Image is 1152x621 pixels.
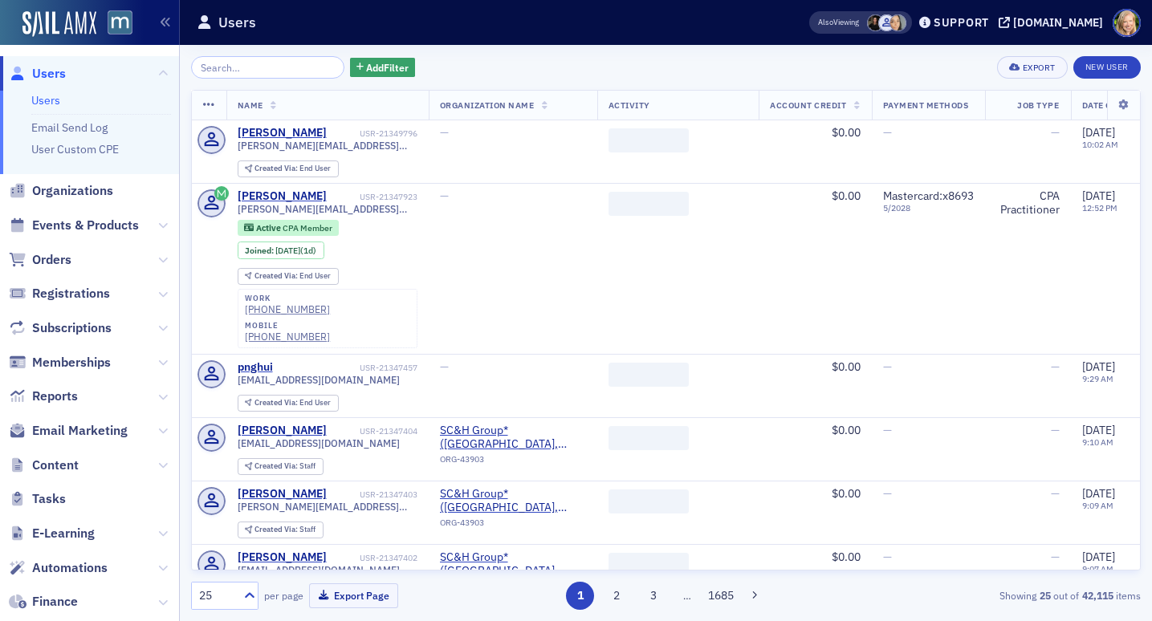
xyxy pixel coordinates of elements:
span: Organizations [32,182,113,200]
span: Created Via : [254,163,299,173]
button: Export [997,56,1067,79]
span: Automations [32,559,108,577]
span: $0.00 [832,423,861,437]
input: Search… [191,56,344,79]
span: [EMAIL_ADDRESS][DOMAIN_NAME] [238,374,400,386]
a: [PHONE_NUMBER] [245,331,330,343]
a: [PERSON_NAME] [238,487,327,501]
h1: Users [218,13,256,32]
span: Activity [609,99,650,111]
a: Tasks [9,490,66,508]
span: Email Marketing [32,422,128,440]
a: [PERSON_NAME] [238,550,327,565]
div: [DOMAIN_NAME] [1013,15,1103,30]
span: [EMAIL_ADDRESS][DOMAIN_NAME] [238,437,400,449]
button: [DOMAIN_NAME] [999,17,1109,28]
div: (1d) [275,246,316,256]
span: $0.00 [832,550,861,564]
a: Memberships [9,354,111,371]
span: — [1051,486,1060,501]
span: Active [256,222,283,233]
div: Created Via: End User [238,160,339,177]
div: USR-21347403 [329,489,417,500]
span: — [883,359,892,374]
a: [PHONE_NUMBER] [245,303,330,315]
strong: 42,115 [1079,588,1116,603]
span: [DATE] [1082,423,1115,437]
div: Created Via: End User [238,395,339,412]
span: Orders [32,251,71,269]
span: — [440,359,449,374]
span: Created Via : [254,397,299,408]
span: ‌ [609,489,689,513]
time: 12:52 PM [1082,202,1117,213]
div: Staff [254,462,315,471]
span: Add Filter [366,60,409,75]
span: [DATE] [1082,125,1115,140]
span: — [1051,125,1060,140]
span: ‌ [609,553,689,577]
span: ‌ [609,363,689,387]
a: SC&H Group* ([GEOGRAPHIC_DATA], [GEOGRAPHIC_DATA]) [440,487,586,515]
div: [PERSON_NAME] [238,189,327,204]
span: SC&H Group* (Sparks Glencoe, MD) [440,487,586,515]
span: Job Type [1017,99,1059,111]
div: ORG-43903 [440,454,586,470]
span: Events & Products [32,217,139,234]
span: Justin Chase [878,14,895,31]
img: SailAMX [22,11,96,37]
a: Content [9,457,79,474]
a: Registrations [9,285,110,302]
time: 9:10 AM [1082,436,1113,448]
span: Mastercard : x8693 [883,189,974,203]
button: 1 [566,582,594,610]
span: Users [32,65,66,83]
span: Content [32,457,79,474]
span: Account Credit [770,99,846,111]
span: [PERSON_NAME][EMAIL_ADDRESS][DOMAIN_NAME] [238,501,417,513]
span: Finance [32,593,78,611]
a: User Custom CPE [31,142,119,156]
div: USR-21347923 [329,192,417,202]
button: 3 [639,582,667,610]
div: USR-21349796 [329,128,417,139]
span: Joined : [245,246,275,256]
button: Export Page [309,583,398,608]
a: E-Learning [9,525,95,542]
img: SailAMX [108,10,132,35]
span: [PERSON_NAME][EMAIL_ADDRESS][DOMAIN_NAME] [238,203,417,215]
span: — [1051,359,1060,374]
span: — [1051,550,1060,564]
span: Organization Name [440,99,535,111]
span: Memberships [32,354,111,371]
span: — [883,423,892,437]
div: End User [254,272,331,281]
a: New User [1073,56,1141,79]
div: Also [818,17,833,27]
a: Users [31,93,60,108]
span: — [1051,423,1060,437]
a: Finance [9,593,78,611]
div: work [245,294,330,303]
span: Tasks [32,490,66,508]
span: ‌ [609,192,689,216]
button: 1685 [706,582,735,610]
div: End User [254,399,331,408]
span: $0.00 [832,486,861,501]
span: CPA Member [283,222,332,233]
span: $0.00 [832,359,861,374]
div: [PERSON_NAME] [238,424,327,438]
span: [DATE] [1082,189,1115,203]
span: Viewing [818,17,859,28]
span: … [676,588,698,603]
time: 9:07 AM [1082,563,1113,574]
span: Created Via : [254,270,299,281]
a: Subscriptions [9,319,112,337]
span: SC&H Group* (Sparks Glencoe, MD) [440,424,586,452]
span: [DATE] [1082,486,1115,501]
a: Reports [9,388,78,405]
span: — [883,125,892,140]
div: [PERSON_NAME] [238,126,327,140]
